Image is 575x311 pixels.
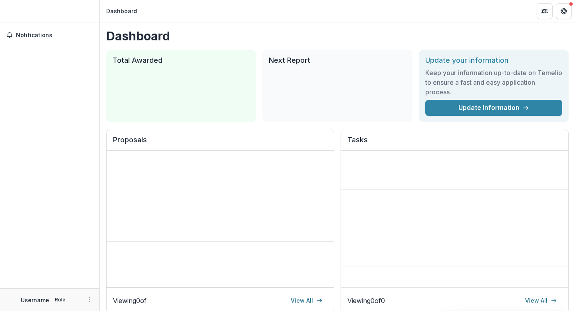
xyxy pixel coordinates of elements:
[85,295,95,305] button: More
[106,29,569,43] h1: Dashboard
[113,56,250,65] h2: Total Awarded
[425,56,562,65] h2: Update your information
[556,3,572,19] button: Get Help
[16,32,93,39] span: Notifications
[21,296,49,304] p: Username
[269,56,406,65] h2: Next Report
[347,296,385,305] p: Viewing 0 of 0
[520,294,562,307] a: View All
[286,294,327,307] a: View All
[347,136,562,151] h2: Tasks
[106,7,137,15] div: Dashboard
[113,136,327,151] h2: Proposals
[113,296,147,305] p: Viewing 0 of
[537,3,553,19] button: Partners
[425,100,562,116] a: Update Information
[52,296,68,303] p: Role
[425,68,562,97] h3: Keep your information up-to-date on Temelio to ensure a fast and easy application process.
[3,29,96,42] button: Notifications
[103,5,140,17] nav: breadcrumb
